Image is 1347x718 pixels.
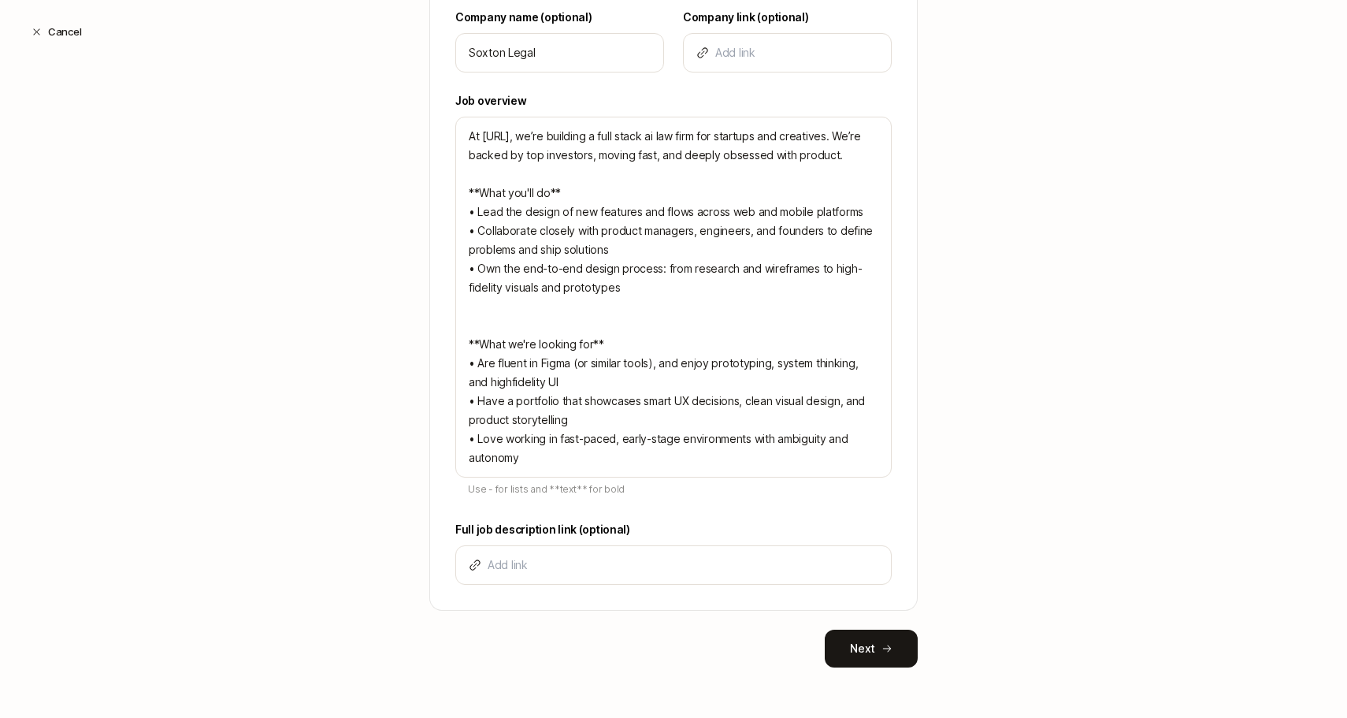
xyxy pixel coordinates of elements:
[488,556,878,575] input: Add link
[19,17,94,46] button: Cancel
[455,91,892,110] label: Job overview
[825,630,918,668] button: Next
[455,117,892,478] textarea: At [URL], we’re building a full stack ai law firm for startups and creatives. We’re backed by top...
[468,483,625,495] span: Use - for lists and **text** for bold
[455,520,892,539] label: Full job description link (optional)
